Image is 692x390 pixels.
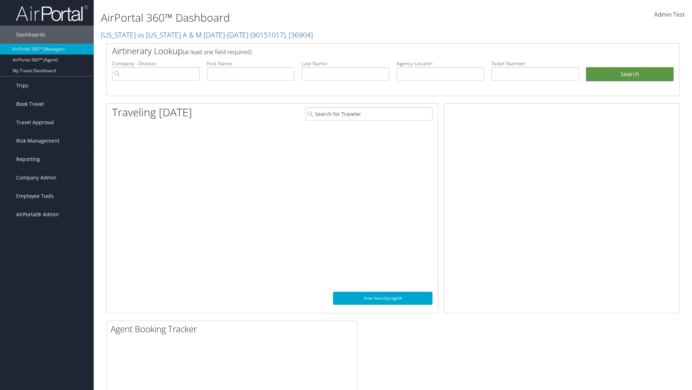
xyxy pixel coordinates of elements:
[16,205,59,224] span: AirPortal® Admin
[16,77,28,95] span: Trips
[586,67,674,82] button: Search
[112,45,626,57] h2: Airtinerary Lookup
[207,60,294,67] label: First Name:
[250,30,285,40] span: ( 90151017 )
[16,26,45,44] span: Dashboards
[16,132,59,150] span: Risk Management
[111,323,357,335] h2: Agent Booking Tracker
[285,30,313,40] span: , [ 36904 ]
[16,187,54,205] span: Employee Tools
[16,169,56,187] span: Company Admin
[491,60,579,67] label: Ticket Number:
[396,60,484,67] label: Agency Locator:
[183,48,252,56] span: (at least one field required)
[16,95,44,113] span: Book Travel
[302,60,389,67] label: Last Name:
[16,113,54,131] span: Travel Approval
[16,150,40,168] span: Reporting
[305,107,432,121] input: Search for Traveler
[101,30,313,40] a: [US_STATE] vs [US_STATE] A & M [DATE]-[DATE]
[654,4,685,26] a: Admin Test
[16,5,88,22] img: airportal-logo.png
[654,10,685,18] span: Admin Test
[101,10,490,25] h1: AirPortal 360™ Dashboard
[112,105,192,120] h1: Traveling [DATE]
[112,60,200,67] label: Company - Division:
[333,292,432,305] a: View SecurityLogic®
